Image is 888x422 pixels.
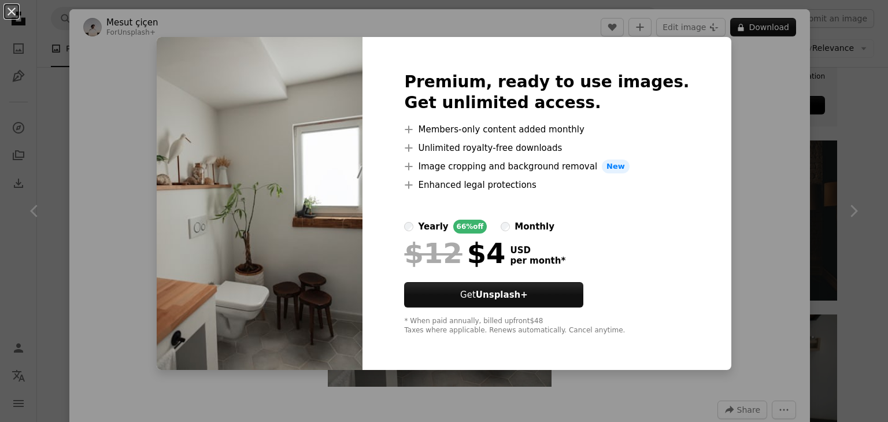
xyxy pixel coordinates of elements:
input: monthly [501,222,510,231]
span: USD [510,245,565,256]
span: $12 [404,238,462,268]
img: premium_photo-1676968003551-47c330526b09 [157,37,362,370]
div: * When paid annually, billed upfront $48 Taxes where applicable. Renews automatically. Cancel any... [404,317,689,335]
div: yearly [418,220,448,234]
h2: Premium, ready to use images. Get unlimited access. [404,72,689,113]
li: Members-only content added monthly [404,123,689,136]
div: $4 [404,238,505,268]
span: per month * [510,256,565,266]
strong: Unsplash+ [476,290,528,300]
input: yearly66%off [404,222,413,231]
span: New [602,160,630,173]
div: monthly [515,220,554,234]
li: Image cropping and background removal [404,160,689,173]
div: 66% off [453,220,487,234]
li: Unlimited royalty-free downloads [404,141,689,155]
li: Enhanced legal protections [404,178,689,192]
button: GetUnsplash+ [404,282,583,308]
